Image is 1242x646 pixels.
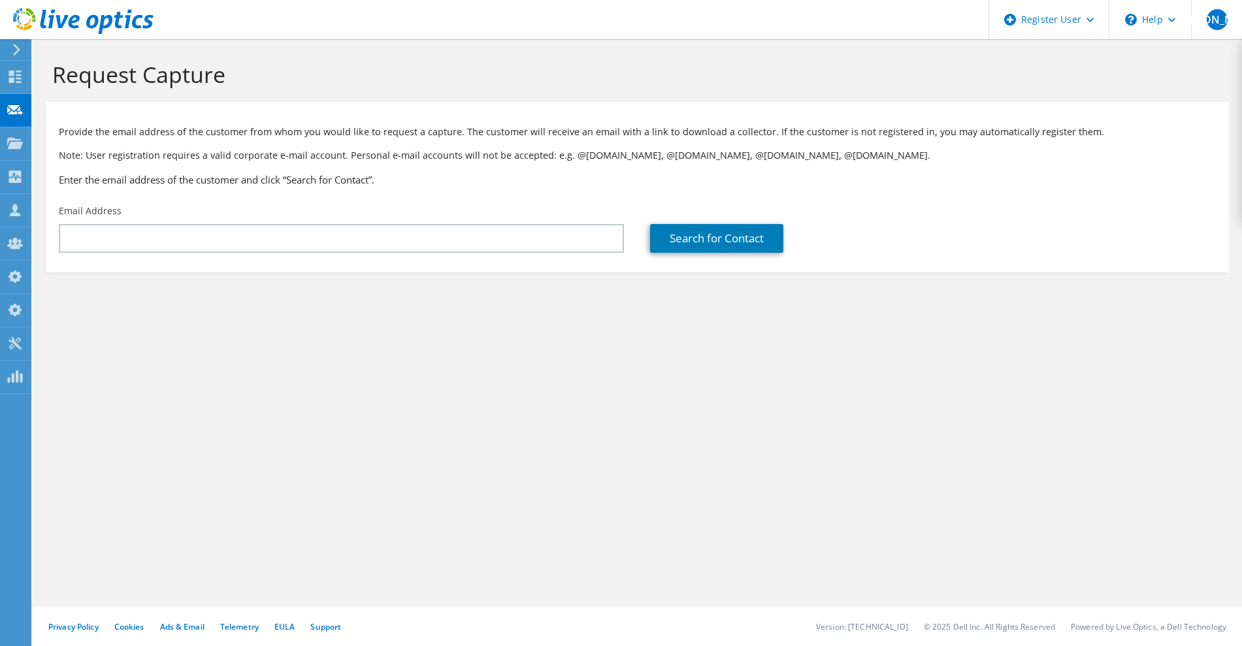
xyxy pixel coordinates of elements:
h3: Enter the email address of the customer and click “Search for Contact”. [59,172,1216,187]
svg: \n [1125,14,1137,25]
li: Version: [TECHNICAL_ID] [816,621,908,632]
a: Telemetry [220,621,259,632]
p: Note: User registration requires a valid corporate e-mail account. Personal e-mail accounts will ... [59,148,1216,163]
label: Email Address [59,204,122,218]
a: Search for Contact [650,224,783,253]
h1: Request Capture [52,61,1216,88]
a: Privacy Policy [48,621,99,632]
a: Support [310,621,341,632]
span: [PERSON_NAME] [1207,9,1228,30]
li: © 2025 Dell Inc. All Rights Reserved [924,621,1055,632]
a: Cookies [114,621,144,632]
a: Ads & Email [160,621,204,632]
a: EULA [274,621,295,632]
p: Provide the email address of the customer from whom you would like to request a capture. The cust... [59,125,1216,139]
li: Powered by Live Optics, a Dell Technology [1071,621,1226,632]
